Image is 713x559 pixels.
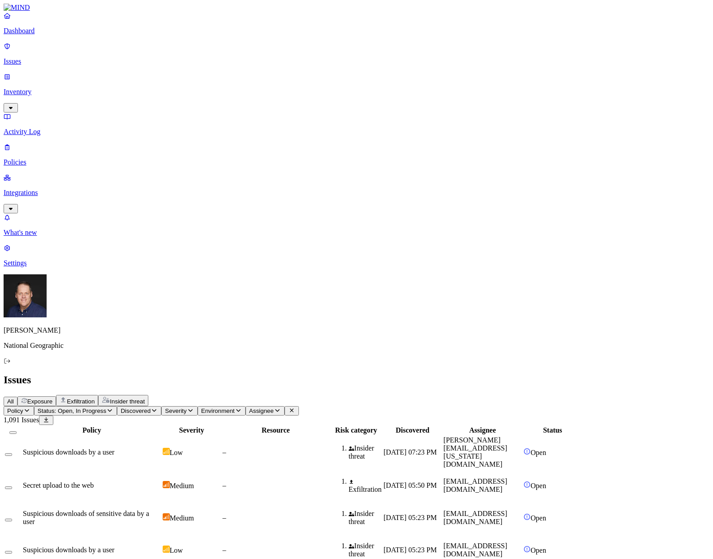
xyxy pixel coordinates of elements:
img: severity-low [163,546,170,553]
span: Medium [170,482,194,490]
span: [DATE] 05:23 PM [384,546,437,554]
span: Open [531,449,546,456]
a: Dashboard [4,12,709,35]
p: Activity Log [4,128,709,136]
p: National Geographic [4,342,709,350]
span: Assignee [249,407,274,414]
p: Integrations [4,189,709,197]
span: – [223,481,226,489]
img: severity-medium [163,513,170,520]
span: Suspicious downloads by a user [23,448,114,456]
span: Secret upload to the web [23,481,94,489]
div: Severity [163,426,221,434]
button: Select row [5,551,12,554]
span: Policy [7,407,23,414]
span: 1,091 Issues [4,416,39,424]
a: Settings [4,244,709,267]
span: – [223,448,226,456]
span: Status: Open, In Progress [38,407,106,414]
span: Discovered [121,407,151,414]
a: MIND [4,4,709,12]
button: Select row [5,453,12,456]
a: Integrations [4,173,709,212]
img: status-open [523,448,531,455]
span: Open [531,482,546,490]
img: status-open [523,513,531,520]
span: Medium [170,514,194,522]
span: [DATE] 05:50 PM [384,481,437,489]
span: Severity [165,407,186,414]
span: [EMAIL_ADDRESS][DOMAIN_NAME] [444,477,507,493]
a: Policies [4,143,709,166]
div: Assignee [444,426,522,434]
p: Inventory [4,88,709,96]
span: Insider threat [110,398,145,405]
p: Settings [4,259,709,267]
button: Select row [5,486,12,489]
div: Resource [223,426,329,434]
button: Select row [5,519,12,521]
span: Suspicious downloads of sensitive data by a user [23,510,149,525]
span: [EMAIL_ADDRESS][DOMAIN_NAME] [444,542,507,558]
span: Exfiltration [67,398,95,405]
p: Dashboard [4,27,709,35]
img: Mark DeCarlo [4,274,47,317]
span: All [7,398,14,405]
span: [DATE] 05:23 PM [384,514,437,521]
a: What's new [4,213,709,237]
span: [DATE] 07:23 PM [384,448,437,456]
p: What's new [4,229,709,237]
div: Exfiltration [349,477,382,494]
span: [PERSON_NAME][EMAIL_ADDRESS][US_STATE][DOMAIN_NAME] [444,436,507,468]
span: Low [170,449,183,456]
button: Select all [9,431,17,434]
div: Risk category [331,426,382,434]
div: Insider threat [349,444,382,460]
p: [PERSON_NAME] [4,326,709,334]
div: Discovered [384,426,442,434]
div: Insider threat [349,542,382,558]
img: severity-medium [163,481,170,488]
p: Issues [4,57,709,65]
h2: Issues [4,374,709,386]
span: – [223,546,226,554]
div: Status [523,426,582,434]
a: Issues [4,42,709,65]
span: [EMAIL_ADDRESS][DOMAIN_NAME] [444,510,507,525]
img: status-open [523,481,531,488]
span: Open [531,514,546,522]
p: Policies [4,158,709,166]
span: Low [170,546,183,554]
img: status-open [523,546,531,553]
span: – [223,514,226,521]
span: Environment [201,407,235,414]
img: MIND [4,4,30,12]
span: Suspicious downloads by a user [23,546,114,554]
img: severity-low [163,448,170,455]
div: Policy [23,426,161,434]
span: Open [531,546,546,554]
a: Activity Log [4,113,709,136]
span: Exposure [27,398,52,405]
a: Inventory [4,73,709,111]
div: Insider threat [349,510,382,526]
